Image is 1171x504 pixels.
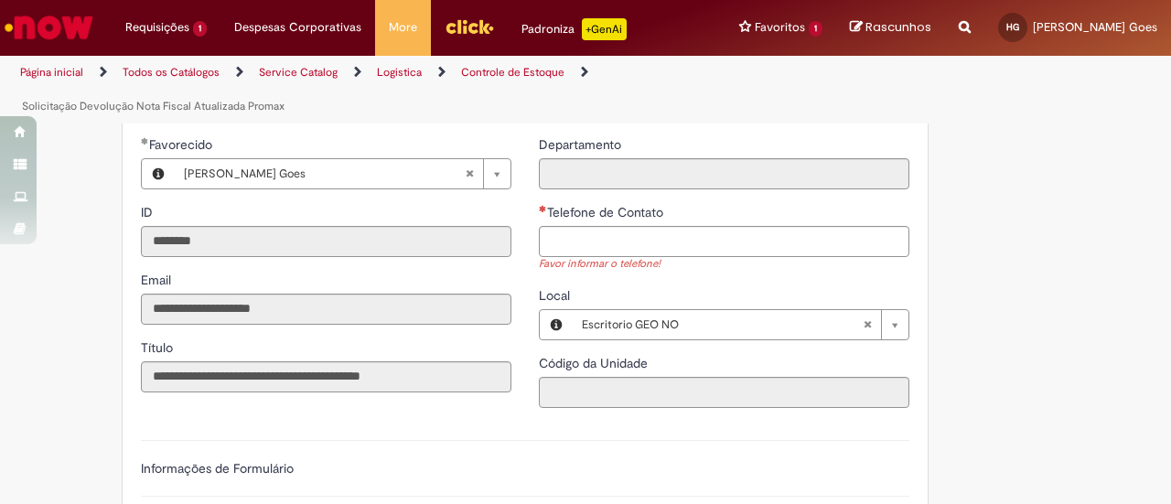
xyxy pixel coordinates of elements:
span: Necessários [539,205,547,212]
img: ServiceNow [2,9,96,46]
span: Somente leitura - Departamento [539,136,625,153]
a: Escritorio GEO NOLimpar campo Local [573,310,908,339]
a: Solicitação Devolução Nota Fiscal Atualizada Promax [22,99,285,113]
span: Favoritos [755,18,805,37]
span: 1 [193,21,207,37]
label: Somente leitura - ID [141,203,156,221]
span: Somente leitura - Código da Unidade [539,355,651,371]
a: Rascunhos [850,19,931,37]
input: Código da Unidade [539,377,909,408]
input: Departamento [539,158,909,189]
span: Rascunhos [865,18,931,36]
span: [PERSON_NAME] Goes [1033,19,1157,35]
button: Local, Visualizar este registro Escritorio GEO NO [540,310,573,339]
span: Obrigatório Preenchido [141,137,149,145]
a: [PERSON_NAME] GoesLimpar campo Favorecido [175,159,510,188]
abbr: Limpar campo Local [854,310,881,339]
a: Service Catalog [259,65,338,80]
a: Logistica [377,65,422,80]
span: Telefone de Contato [547,204,667,220]
label: Somente leitura - Departamento [539,135,625,154]
a: Controle de Estoque [461,65,564,80]
span: Escritorio GEO NO [582,310,863,339]
label: Somente leitura - Código da Unidade [539,354,651,372]
ul: Trilhas de página [14,56,767,123]
label: Somente leitura - Título [141,338,177,357]
img: click_logo_yellow_360x200.png [445,13,494,40]
input: Email [141,294,511,325]
input: ID [141,226,511,257]
a: Todos os Catálogos [123,65,220,80]
span: More [389,18,417,37]
button: Favorecido, Visualizar este registro Henrique De Mattos Goes [142,159,175,188]
span: Somente leitura - ID [141,204,156,220]
span: [PERSON_NAME] Goes [184,159,465,188]
abbr: Limpar campo Favorecido [456,159,483,188]
span: Local [539,287,574,304]
span: 1 [809,21,822,37]
label: Informações de Formulário [141,460,294,477]
span: HG [1006,21,1019,33]
span: Requisições [125,18,189,37]
input: Título [141,361,511,392]
span: Despesas Corporativas [234,18,361,37]
span: Somente leitura - Título [141,339,177,356]
p: +GenAi [582,18,627,40]
span: Necessários - Favorecido [149,136,216,153]
div: Padroniza [521,18,627,40]
a: Página inicial [20,65,83,80]
span: Somente leitura - Email [141,272,175,288]
div: Favor informar o telefone! [539,257,909,273]
label: Somente leitura - Email [141,271,175,289]
input: Telefone de Contato [539,226,909,257]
